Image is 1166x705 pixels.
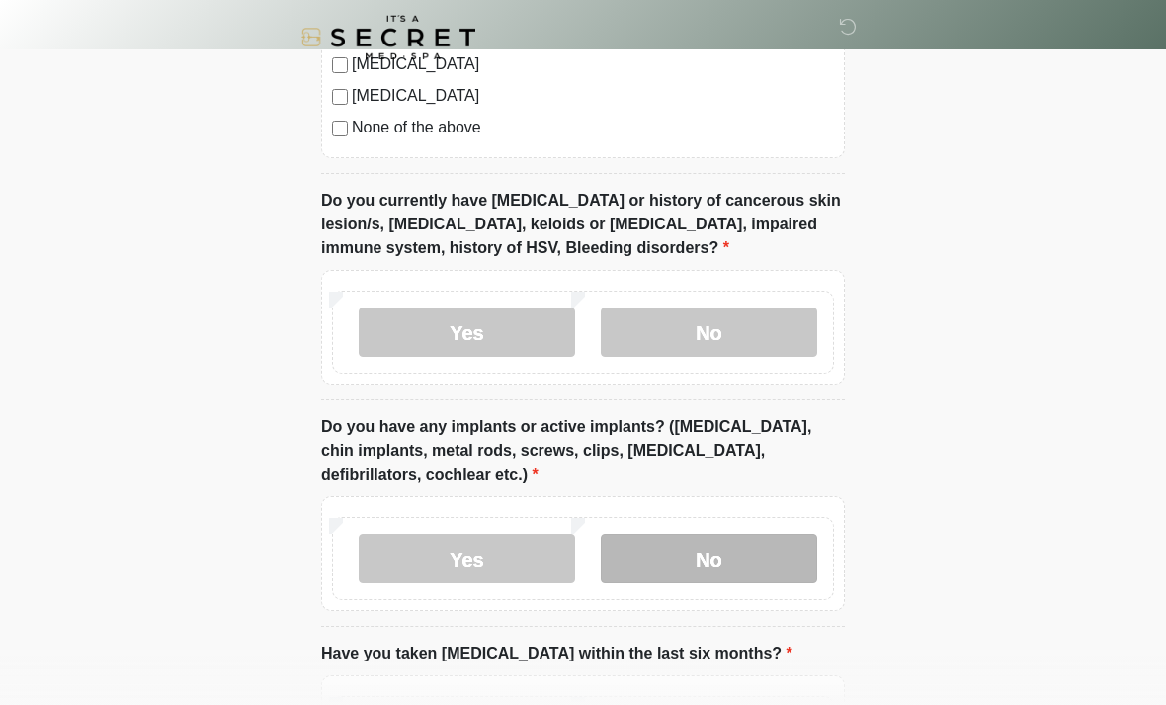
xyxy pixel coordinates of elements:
[332,89,348,105] input: [MEDICAL_DATA]
[301,15,475,59] img: It's A Secret Med Spa Logo
[352,116,834,139] label: None of the above
[321,189,845,260] label: Do you currently have [MEDICAL_DATA] or history of cancerous skin lesion/s, [MEDICAL_DATA], keloi...
[359,534,575,583] label: Yes
[332,121,348,136] input: None of the above
[321,415,845,486] label: Do you have any implants or active implants? ([MEDICAL_DATA], chin implants, metal rods, screws, ...
[352,84,834,108] label: [MEDICAL_DATA]
[359,308,575,357] label: Yes
[321,642,792,665] label: Have you taken [MEDICAL_DATA] within the last six months?
[601,308,817,357] label: No
[601,534,817,583] label: No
